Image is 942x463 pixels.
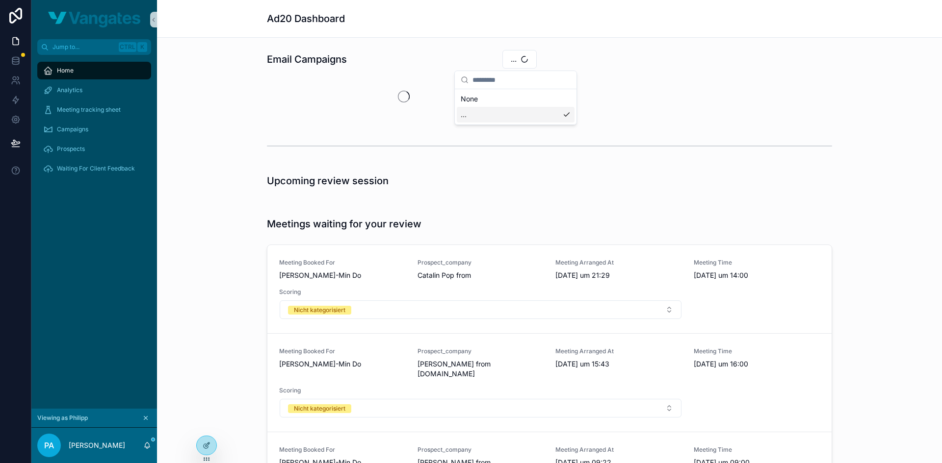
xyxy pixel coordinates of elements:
[37,140,151,158] a: Prospects
[555,259,682,267] span: Meeting Arranged At
[44,439,54,451] span: PA
[52,43,115,51] span: Jump to...
[418,347,544,355] span: Prospect_company
[555,359,682,369] span: [DATE] um 15:43
[294,306,345,315] div: Nicht kategorisiert
[31,55,157,190] div: scrollable content
[511,54,517,64] span: ...
[138,43,146,51] span: K
[279,347,406,355] span: Meeting Booked For
[267,12,345,25] h1: Ad20 Dashboard
[694,446,820,454] span: Meeting Time
[555,446,682,454] span: Meeting Arranged At
[418,259,544,267] span: Prospect_company
[279,446,406,454] span: Meeting Booked For
[418,359,544,379] span: [PERSON_NAME] from [DOMAIN_NAME]
[119,42,136,52] span: Ctrl
[418,270,544,280] span: Catalin Pop from
[37,414,88,422] span: Viewing as Philipp
[37,81,151,99] a: Analytics
[57,67,74,74] span: Home
[694,259,820,267] span: Meeting Time
[694,359,820,369] span: [DATE] um 16:00
[279,259,406,267] span: Meeting Booked For
[37,62,151,79] a: Home
[69,440,125,450] p: [PERSON_NAME]
[267,52,347,66] h1: Email Campaigns
[267,174,389,188] h1: Upcoming review session
[280,399,681,417] button: Select Button
[37,160,151,177] a: Waiting For Client Feedback
[37,101,151,119] a: Meeting tracking sheet
[555,347,682,355] span: Meeting Arranged At
[267,217,421,231] h1: Meetings waiting for your review
[57,145,85,153] span: Prospects
[457,91,575,107] div: None
[57,106,121,114] span: Meeting tracking sheet
[267,333,832,432] a: Meeting Booked For[PERSON_NAME]-Min DoProspect_company[PERSON_NAME] from [DOMAIN_NAME]Meeting Arr...
[555,270,682,280] span: [DATE] um 21:29
[280,300,681,319] button: Select Button
[57,165,135,172] span: Waiting For Client Feedback
[57,86,82,94] span: Analytics
[455,89,576,124] div: Suggestions
[37,39,151,55] button: Jump to...CtrlK
[418,446,544,454] span: Prospect_company
[294,404,345,413] div: Nicht kategorisiert
[267,245,832,333] a: Meeting Booked For[PERSON_NAME]-Min DoProspect_companyCatalin Pop fromMeeting Arranged At[DATE] u...
[502,50,537,69] button: Select Button
[37,121,151,138] a: Campaigns
[279,387,682,394] span: Scoring
[694,270,820,280] span: [DATE] um 14:00
[279,288,682,296] span: Scoring
[279,270,406,280] span: [PERSON_NAME]-Min Do
[461,110,467,120] span: ...
[48,12,140,27] img: App logo
[694,347,820,355] span: Meeting Time
[279,359,406,369] span: [PERSON_NAME]-Min Do
[57,125,88,133] span: Campaigns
